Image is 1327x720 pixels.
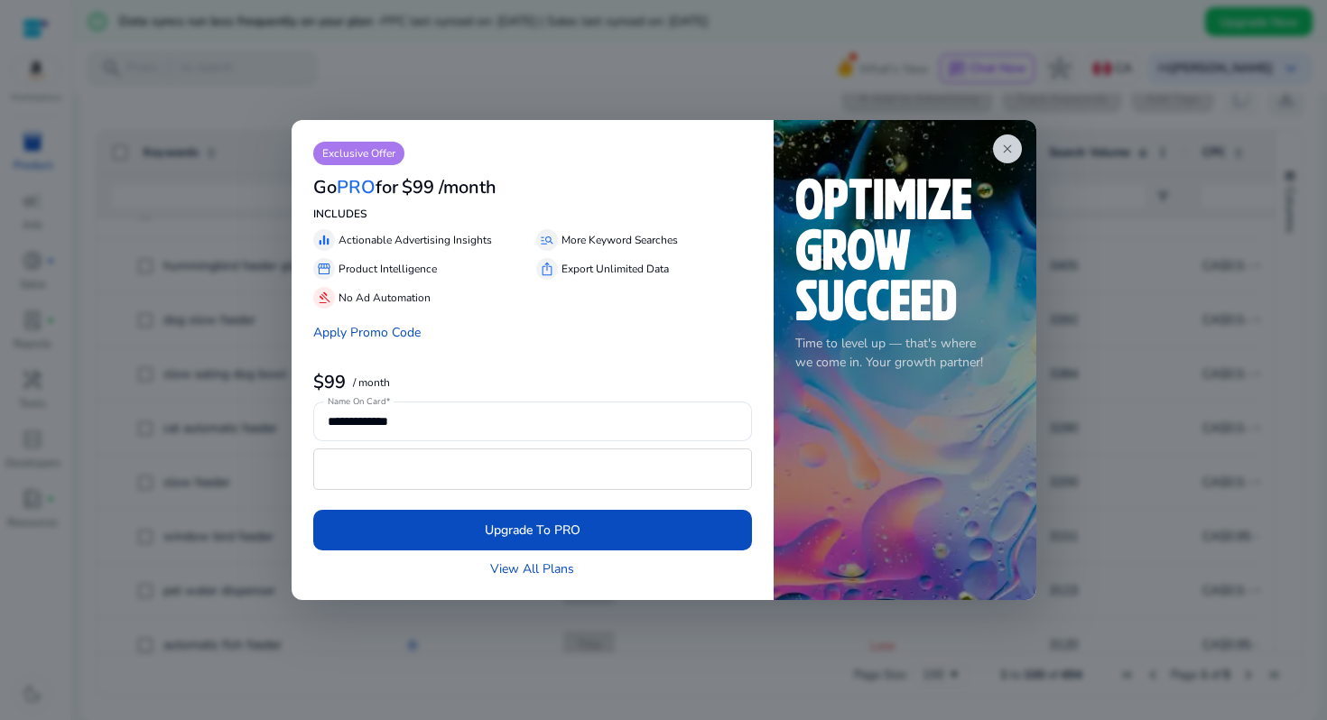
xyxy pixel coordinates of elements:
p: INCLUDES [313,206,752,222]
span: equalizer [317,233,331,247]
span: PRO [337,175,376,199]
a: Apply Promo Code [313,324,421,341]
span: Upgrade To PRO [485,521,580,540]
mat-label: Name On Card [328,395,385,408]
b: $99 [313,370,346,394]
a: View All Plans [490,559,574,578]
button: Upgrade To PRO [313,510,752,550]
p: Time to level up — that's where we come in. Your growth partner! [795,334,1015,372]
p: Actionable Advertising Insights [339,232,492,248]
p: No Ad Automation [339,290,431,306]
span: gavel [317,291,331,305]
iframe: Secure payment input frame [323,451,742,487]
h3: Go for [313,177,398,198]
p: / month [353,377,390,389]
span: close [1000,142,1015,156]
p: Product Intelligence [339,261,437,277]
p: More Keyword Searches [561,232,678,248]
p: Exclusive Offer [313,142,404,165]
p: Export Unlimited Data [561,261,669,277]
span: ios_share [540,262,554,276]
span: manage_search [540,233,554,247]
span: storefront [317,262,331,276]
h3: $99 /month [402,177,496,198]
